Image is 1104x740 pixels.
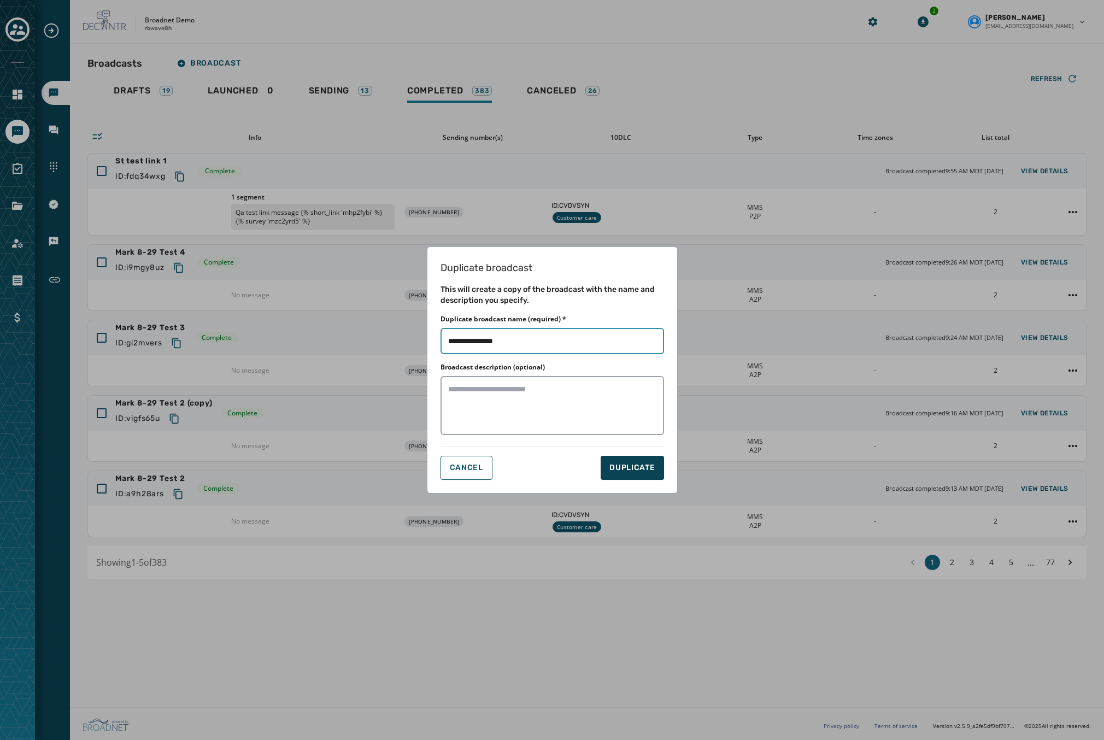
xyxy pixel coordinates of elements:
h2: This will create a copy of the broadcast with the name and description you specify. [441,284,664,306]
label: Broadcast description (optional) [441,363,545,372]
button: DUPLICATE [601,456,663,480]
h1: Duplicate broadcast [441,260,664,275]
span: CANCEL [450,463,483,472]
button: CANCEL [441,456,492,480]
label: Duplicate broadcast name (required) * [441,315,566,324]
span: DUPLICATE [609,462,655,473]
